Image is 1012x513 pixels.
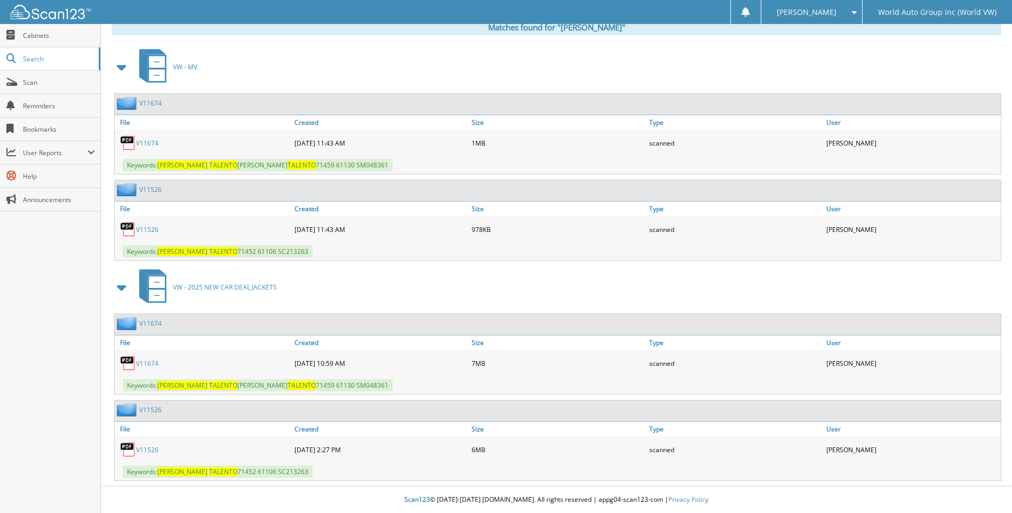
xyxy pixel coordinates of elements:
[824,422,1001,436] a: User
[117,97,139,110] img: folder2.png
[136,139,158,148] a: V11674
[292,219,469,240] div: [DATE] 11:43 AM
[120,442,136,458] img: PDF.png
[292,132,469,154] div: [DATE] 11:43 AM
[136,225,158,234] a: V11526
[23,101,95,110] span: Reminders
[469,335,646,350] a: Size
[469,352,646,374] div: 7MB
[173,283,277,292] span: VW - 2025 NEW CAR DEAL JACKETS
[209,381,237,390] span: TALENTO
[824,219,1001,240] div: [PERSON_NAME]
[173,62,197,71] span: VW - MV
[136,445,158,454] a: V11526
[133,46,197,88] a: VW - MV
[824,335,1001,350] a: User
[209,247,237,256] span: TALENTO
[115,202,292,216] a: File
[959,462,1012,513] iframe: Chat Widget
[120,355,136,371] img: PDF.png
[157,467,208,476] span: [PERSON_NAME]
[292,115,469,130] a: Created
[777,9,836,15] span: [PERSON_NAME]
[115,335,292,350] a: File
[157,247,208,256] span: [PERSON_NAME]
[23,148,87,157] span: User Reports
[647,422,824,436] a: Type
[139,319,162,328] a: V11674
[23,125,95,134] span: Bookmarks
[469,422,646,436] a: Size
[292,335,469,350] a: Created
[292,439,469,460] div: [DATE] 2:27 PM
[117,403,139,416] img: folder2.png
[469,439,646,460] div: 6MB
[469,202,646,216] a: Size
[469,219,646,240] div: 978KB
[101,487,1012,513] div: © [DATE]-[DATE] [DOMAIN_NAME]. All rights reserved | appg04-scan123-com |
[123,159,393,171] span: Keywords: [PERSON_NAME] 71459 61130 SM048361
[133,266,277,308] a: VW - 2025 NEW CAR DEAL JACKETS
[139,185,162,194] a: V11526
[668,495,708,504] a: Privacy Policy
[139,405,162,414] a: V11526
[824,439,1001,460] div: [PERSON_NAME]
[647,439,824,460] div: scanned
[647,202,824,216] a: Type
[120,135,136,151] img: PDF.png
[647,352,824,374] div: scanned
[647,219,824,240] div: scanned
[288,381,316,390] span: TALENTO
[292,352,469,374] div: [DATE] 10:59 AM
[292,422,469,436] a: Created
[23,78,95,87] span: Scan
[136,359,158,368] a: V11674
[209,467,237,476] span: TALENTO
[878,9,997,15] span: World Auto Group Inc (World VW)
[120,221,136,237] img: PDF.png
[292,202,469,216] a: Created
[824,352,1001,374] div: [PERSON_NAME]
[647,132,824,154] div: scanned
[404,495,430,504] span: Scan123
[123,245,313,258] span: Keywords: 71452 61106 SC213263
[123,379,393,391] span: Keywords: [PERSON_NAME] 71459 61130 SM048361
[209,161,237,170] span: TALENTO
[23,54,93,63] span: Search
[647,335,824,350] a: Type
[117,317,139,330] img: folder2.png
[23,172,95,181] span: Help
[23,195,95,204] span: Announcements
[824,132,1001,154] div: [PERSON_NAME]
[139,99,162,108] a: V11674
[115,422,292,436] a: File
[157,161,208,170] span: [PERSON_NAME]
[288,161,316,170] span: TALENTO
[23,31,95,40] span: Cabinets
[11,5,91,19] img: scan123-logo-white.svg
[123,466,313,478] span: Keywords: 71452 61106 SC213263
[115,115,292,130] a: File
[647,115,824,130] a: Type
[117,183,139,196] img: folder2.png
[824,202,1001,216] a: User
[111,19,1001,35] div: Matches found for "[PERSON_NAME]"
[469,132,646,154] div: 1MB
[469,115,646,130] a: Size
[157,381,208,390] span: [PERSON_NAME]
[824,115,1001,130] a: User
